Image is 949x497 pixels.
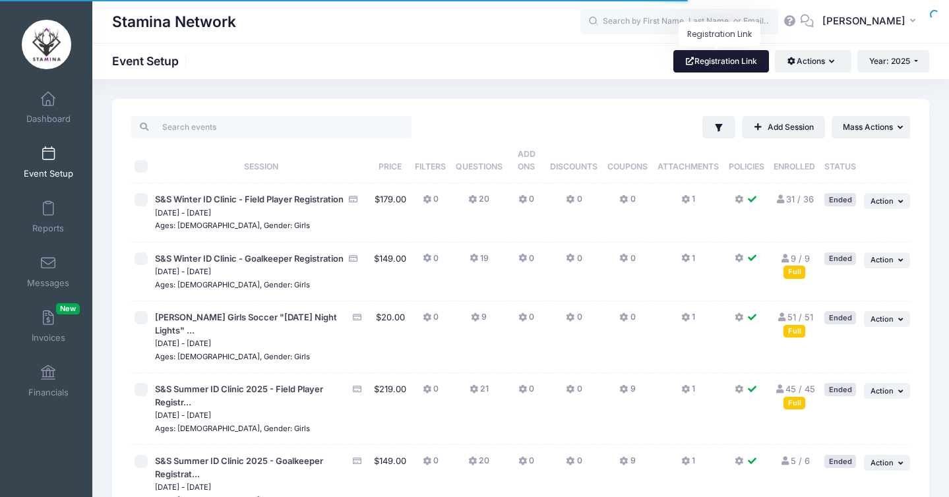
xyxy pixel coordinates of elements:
span: Coupons [607,161,648,171]
th: Discounts [545,138,603,183]
small: Ages: [DEMOGRAPHIC_DATA], Gender: Girls [155,280,310,289]
a: Add Session [742,116,825,138]
span: Add Ons [518,149,536,171]
button: 1 [681,252,695,272]
span: Year: 2025 [869,56,910,66]
td: $149.00 [370,243,410,302]
h1: Event Setup [112,54,190,68]
th: Price [370,138,410,183]
button: 1 [681,311,695,330]
span: Attachments [658,161,719,171]
span: [PERSON_NAME] Girls Soccer "[DATE] Night Lights" ... [155,312,337,336]
i: Accepting Credit Card Payments [352,385,362,394]
button: 19 [470,252,489,272]
span: Action [871,196,894,206]
span: S&S Summer ID Clinic 2025 - Field Player Registr... [155,384,323,407]
span: S&S Summer ID Clinic 2025 - Goalkeeper Registrat... [155,455,323,479]
span: Policies [729,161,764,171]
button: 0 [566,193,582,212]
td: $20.00 [370,301,410,373]
button: Mass Actions [832,116,910,138]
span: [PERSON_NAME] [822,14,905,28]
a: Financials [17,358,80,404]
i: Accepting Credit Card Payments [348,195,359,204]
button: 0 [423,311,439,330]
span: Action [871,255,894,264]
th: Attachments [652,138,724,183]
a: Event Setup [17,139,80,185]
button: 0 [619,193,635,212]
a: 9 / 9 Full [780,253,809,277]
button: 0 [518,455,534,474]
button: 20 [468,193,489,212]
a: 51 / 51 Full [776,312,812,336]
div: Ended [824,383,856,395]
button: Action [864,383,910,399]
th: Questions [450,138,507,183]
button: 1 [681,193,695,212]
a: 5 / 6 [780,455,809,466]
span: New [56,303,80,314]
small: [DATE] - [DATE] [155,267,211,276]
button: 0 [518,252,534,272]
button: 21 [470,383,489,402]
a: Dashboard [17,84,80,131]
button: [PERSON_NAME] [814,7,929,37]
span: Messages [27,278,69,289]
span: Dashboard [26,113,71,125]
span: Reports [32,223,64,234]
i: Accepting Credit Card Payments [348,254,359,263]
span: Event Setup [24,168,73,179]
button: 20 [468,455,489,474]
th: Filters [410,138,450,183]
button: 0 [423,193,439,212]
img: Stamina Network [22,20,71,69]
button: 0 [518,311,534,330]
button: 0 [518,193,534,212]
a: Reports [17,194,80,240]
button: 0 [518,383,534,402]
span: Action [871,314,894,324]
button: 0 [566,455,582,474]
span: Action [871,386,894,395]
button: 9 [619,383,635,402]
th: Coupons [603,138,652,183]
div: Ended [824,311,856,324]
button: Action [864,311,910,327]
a: Registration Link [673,50,769,73]
small: [DATE] - [DATE] [155,411,211,420]
h1: Stamina Network [112,7,236,37]
button: 0 [619,252,635,272]
small: Ages: [DEMOGRAPHIC_DATA], Gender: Girls [155,352,310,361]
div: Ended [824,455,856,467]
th: Status [820,138,861,183]
i: Accepting Credit Card Payments [352,313,362,322]
div: Registration Link [679,22,760,47]
small: [DATE] - [DATE] [155,208,211,218]
a: Messages [17,248,80,295]
button: Actions [775,50,851,73]
button: 0 [566,252,582,272]
div: Full [783,266,805,278]
td: $179.00 [370,183,410,243]
span: S&S Winter ID Clinic - Goalkeeper Registration [155,253,344,264]
button: 0 [423,383,439,402]
span: Action [871,458,894,467]
button: Action [864,193,910,209]
button: 9 [471,311,487,330]
button: 1 [681,455,695,474]
button: 0 [619,311,635,330]
a: 45 / 45 Full [774,384,814,407]
a: InvoicesNew [17,303,80,349]
span: Financials [28,387,69,398]
button: Year: 2025 [857,50,929,73]
span: Mass Actions [843,122,893,132]
button: 9 [619,455,635,474]
a: 31 / 36 [776,194,814,204]
th: Session [152,138,370,183]
div: Ended [824,252,856,265]
div: Ended [824,193,856,206]
div: Full [783,325,805,337]
i: Accepting Credit Card Payments [352,457,362,465]
td: $219.00 [370,373,410,445]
